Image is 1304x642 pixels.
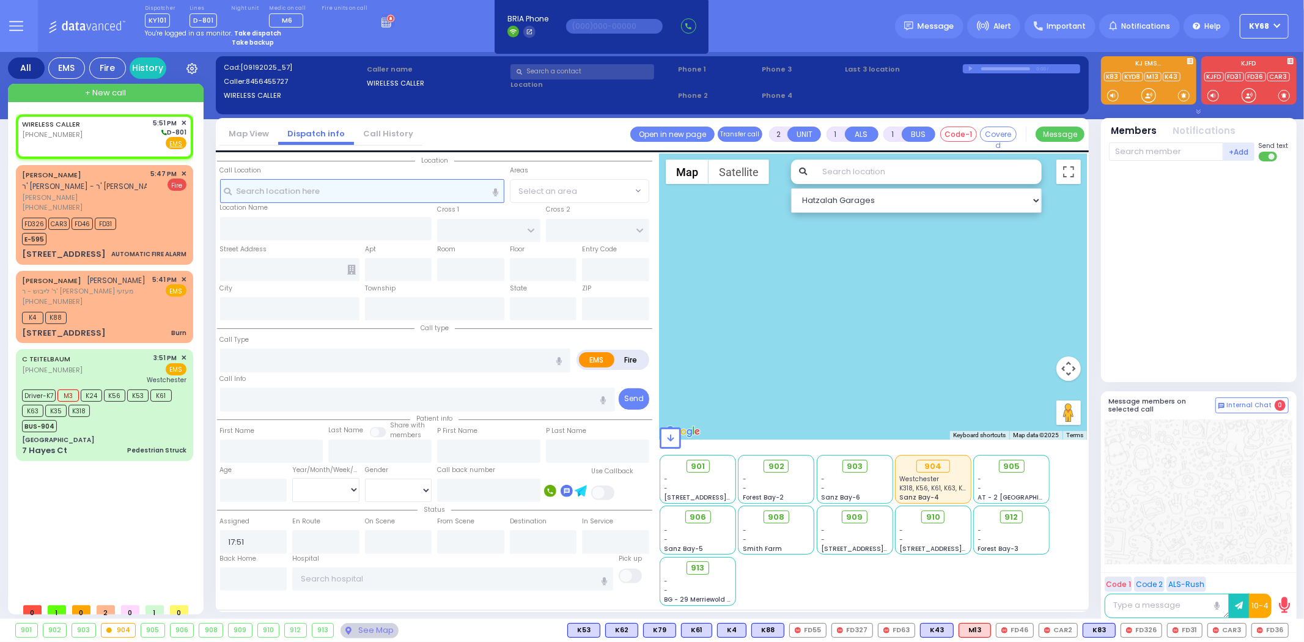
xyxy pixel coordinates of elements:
label: Back Home [220,554,257,564]
label: Gender [365,465,388,475]
label: Fire [614,352,648,367]
img: red-radio-icon.svg [1173,627,1179,633]
label: WIRELESS CALLER [367,78,506,89]
div: 908 [199,624,223,637]
span: 910 [926,511,940,523]
label: In Service [582,517,613,526]
div: K4 [717,623,746,638]
span: 906 [690,511,706,523]
span: Call type [414,323,455,333]
div: K79 [643,623,676,638]
span: Alert [993,21,1011,32]
label: Street Address [220,245,267,254]
div: K61 [681,623,712,638]
label: Call Location [220,166,262,175]
span: EMS [166,363,186,375]
span: AT - 2 [GEOGRAPHIC_DATA] [978,493,1069,502]
span: BG - 29 Merriewold S. [665,595,733,604]
span: Help [1204,21,1221,32]
span: ר' [PERSON_NAME] - ר' [PERSON_NAME] [22,181,162,191]
span: K4 [22,312,43,324]
span: BUS-904 [22,420,57,432]
label: Areas [510,166,528,175]
label: City [220,284,233,293]
label: Call Info [220,374,246,384]
div: K53 [567,623,600,638]
span: K63 [22,405,43,417]
span: [09192025_57] [240,62,292,72]
span: 0 [1275,400,1286,411]
span: [PERSON_NAME] [22,193,147,203]
span: - [665,577,668,586]
span: 909 [847,511,863,523]
span: - [743,484,746,493]
div: M13 [959,623,991,638]
div: BLS [751,623,784,638]
div: 904 [916,460,950,473]
span: - [821,474,825,484]
span: Driver-K7 [22,389,56,402]
img: red-radio-icon.svg [1001,627,1007,633]
button: Map camera controls [1056,356,1081,381]
label: ZIP [582,284,591,293]
label: Fire units on call [322,5,367,12]
span: Send text [1259,141,1289,150]
label: Pick up [619,554,642,564]
span: K35 [45,405,67,417]
label: P Last Name [546,426,586,436]
label: Location Name [220,203,268,213]
div: FD326 [1121,623,1162,638]
a: K83 [1104,72,1121,81]
label: Location [510,79,674,90]
span: K53 [127,389,149,402]
label: Age [220,465,232,475]
a: C TEITELBAUM [22,354,70,364]
div: BLS [920,623,954,638]
span: M6 [282,15,292,25]
div: FD36 [1251,623,1289,638]
span: D-801 [160,128,186,137]
a: KYD8 [1122,72,1143,81]
div: 912 [285,624,306,637]
img: red-radio-icon.svg [1126,627,1132,633]
button: Transfer call [718,127,762,142]
span: K88 [45,312,67,324]
span: 5:51 PM [153,119,177,128]
a: CAR3 [1267,72,1290,81]
a: Open in new page [630,127,715,142]
button: UNIT [787,127,821,142]
div: BLS [681,623,712,638]
span: Fire [168,179,186,191]
span: - [978,484,982,493]
a: M13 [1144,72,1162,81]
a: FD31 [1225,72,1244,81]
span: [STREET_ADDRESS][PERSON_NAME] [899,544,1015,553]
label: State [510,284,527,293]
button: ALS [845,127,879,142]
span: Westchester [899,474,939,484]
span: M3 [57,389,79,402]
a: Dispatch info [278,128,354,139]
span: EMS [166,284,186,297]
span: Phone 3 [762,64,841,75]
span: 913 [691,562,705,574]
img: red-radio-icon.svg [883,627,890,633]
span: ✕ [181,118,186,128]
span: - [665,484,668,493]
span: [PHONE_NUMBER] [22,130,83,139]
span: KY101 [145,13,170,28]
img: message.svg [904,21,913,31]
label: Use Callback [591,467,633,476]
span: - [821,526,825,535]
div: Pedestrian Struck [127,446,186,455]
label: P First Name [437,426,477,436]
div: 901 [16,624,37,637]
button: ALS-Rush [1166,577,1206,592]
span: 902 [768,460,784,473]
span: E-595 [22,233,46,245]
label: KJ EMS... [1101,61,1196,69]
div: FD31 [1167,623,1203,638]
div: Burn [171,328,186,338]
div: K88 [751,623,784,638]
span: 0 [23,605,42,614]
